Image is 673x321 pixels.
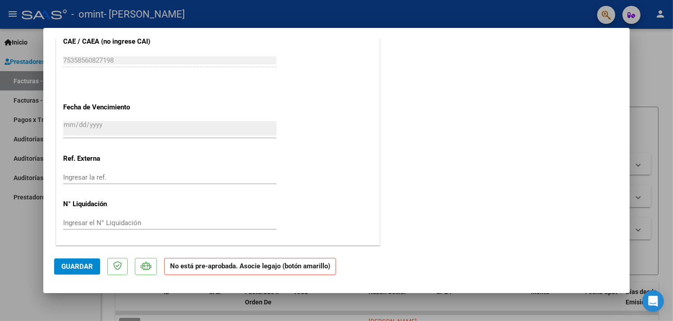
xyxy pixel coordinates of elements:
[63,36,156,47] p: CAE / CAEA (no ingrese CAI)
[63,102,156,113] p: Fecha de Vencimiento
[61,262,93,271] span: Guardar
[54,258,100,275] button: Guardar
[164,258,336,276] strong: No está pre-aprobada. Asocie legajo (botón amarillo)
[63,154,156,164] p: Ref. Externa
[63,199,156,209] p: N° Liquidación
[642,290,664,312] div: Open Intercom Messenger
